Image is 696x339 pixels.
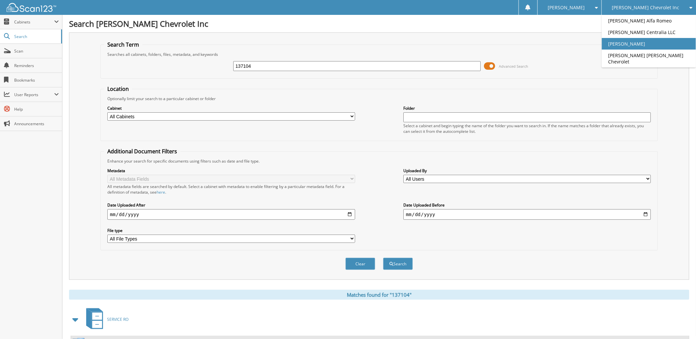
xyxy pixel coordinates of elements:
[104,148,180,155] legend: Additional Document Filters
[548,6,585,10] span: [PERSON_NAME]
[602,26,696,38] a: [PERSON_NAME] Centralia LLC
[602,15,696,26] a: [PERSON_NAME] Alfa Romeo
[14,92,54,97] span: User Reports
[107,202,355,208] label: Date Uploaded After
[383,258,413,270] button: Search
[602,38,696,50] a: [PERSON_NAME]
[14,63,59,68] span: Reminders
[107,228,355,233] label: File type
[104,158,654,164] div: Enhance your search for specific documents using filters such as date and file type.
[14,106,59,112] span: Help
[69,18,689,29] h1: Search [PERSON_NAME] Chevrolet Inc
[14,19,54,25] span: Cabinets
[14,121,59,127] span: Announcements
[107,209,355,220] input: start
[403,105,651,111] label: Folder
[14,48,59,54] span: Scan
[107,184,355,195] div: All metadata fields are searched by default. Select a cabinet with metadata to enable filtering b...
[346,258,375,270] button: Clear
[157,189,165,195] a: here
[612,6,679,10] span: [PERSON_NAME] Chevrolet Inc
[104,41,142,48] legend: Search Term
[403,123,651,134] div: Select a cabinet and begin typing the name of the folder you want to search in. If the name match...
[403,209,651,220] input: end
[107,317,128,322] span: SERVICE RO
[499,64,529,69] span: Advanced Search
[69,290,689,300] div: Matches found for "137104"
[14,77,59,83] span: Bookmarks
[602,50,696,67] a: [PERSON_NAME] [PERSON_NAME] Chevrolet
[82,306,128,332] a: SERVICE RO
[14,34,58,39] span: Search
[403,202,651,208] label: Date Uploaded Before
[107,105,355,111] label: Cabinet
[104,52,654,57] div: Searches all cabinets, folders, files, metadata, and keywords
[104,85,132,93] legend: Location
[104,96,654,101] div: Optionally limit your search to a particular cabinet or folder
[107,168,355,173] label: Metadata
[403,168,651,173] label: Uploaded By
[663,307,696,339] iframe: Chat Widget
[7,3,56,12] img: scan123-logo-white.svg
